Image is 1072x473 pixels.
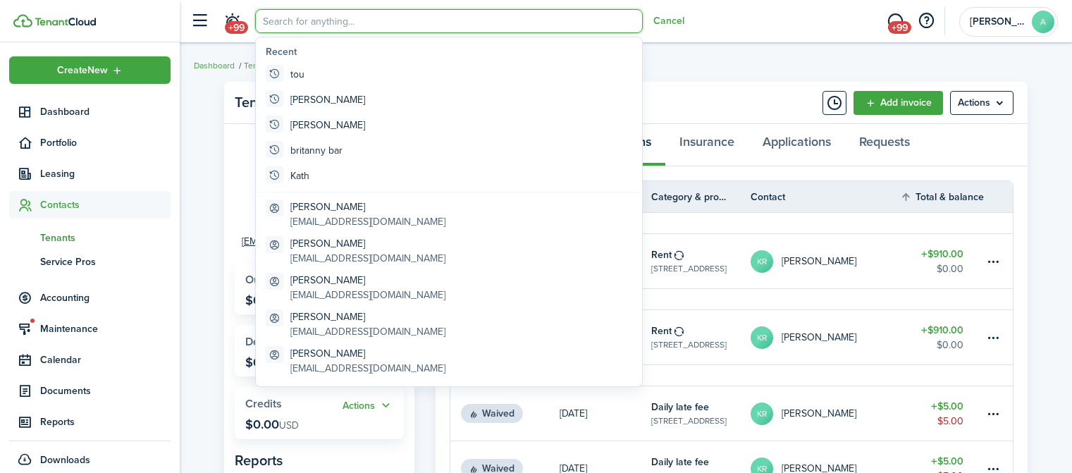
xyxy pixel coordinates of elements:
[290,251,445,266] global-search-item-description: [EMAIL_ADDRESS][DOMAIN_NAME]
[260,137,638,163] global-search-item: britanny bar
[290,118,365,133] global-search-item-title: [PERSON_NAME]
[40,383,171,398] span: Documents
[900,234,985,288] a: $910.00$0.00
[255,9,643,33] input: Search for anything...
[751,190,900,204] th: Contact
[461,404,523,424] status: Waived
[651,190,751,204] th: Category & property
[882,4,908,39] a: Messaging
[931,454,963,469] table-amount-title: $5.00
[186,8,213,35] button: Open sidebar
[900,386,985,441] a: $5.00$5.00
[651,386,751,441] a: Daily late fee[STREET_ADDRESS]
[260,163,638,188] global-search-item: Kath
[9,408,171,436] a: Reports
[40,135,171,150] span: Portfolio
[651,234,751,288] a: Rent[STREET_ADDRESS]
[665,124,748,166] a: Insurance
[751,310,900,364] a: KR[PERSON_NAME]
[40,166,171,181] span: Leasing
[40,254,171,269] span: Service Pros
[290,288,445,302] global-search-item-description: [EMAIL_ADDRESS][DOMAIN_NAME]
[13,14,32,27] img: TenantCloud
[290,361,445,376] global-search-item-description: [EMAIL_ADDRESS][DOMAIN_NAME]
[651,455,709,469] table-info-title: Daily late fee
[260,112,638,137] global-search-item: [PERSON_NAME]
[40,414,171,429] span: Reports
[854,91,943,115] a: Add invoice
[900,188,985,205] th: Sort
[921,247,963,262] table-amount-title: $910.00
[823,91,846,115] button: Timeline
[245,293,299,307] p: $0.00
[751,250,773,273] avatar-text: KR
[225,21,248,34] span: +99
[235,94,347,111] panel-main-title: Tenant
[290,92,365,107] global-search-item-title: [PERSON_NAME]
[748,124,845,166] a: Applications
[40,231,171,245] span: Tenants
[245,355,299,369] p: $0.00
[260,87,638,112] global-search-item: [PERSON_NAME]
[40,453,90,467] span: Downloads
[290,324,445,339] global-search-item-description: [EMAIL_ADDRESS][DOMAIN_NAME]
[651,310,751,364] a: Rent[STREET_ADDRESS]
[751,234,900,288] a: KR[PERSON_NAME]
[751,326,773,349] avatar-text: KR
[290,346,445,361] global-search-item-title: [PERSON_NAME]
[40,352,171,367] span: Calendar
[450,386,560,441] a: Waived
[35,18,96,26] img: TenantCloud
[950,91,1014,115] button: Open menu
[845,124,924,166] a: Requests
[40,104,171,119] span: Dashboard
[9,56,171,84] button: Open menu
[950,91,1014,115] menu-btn: Actions
[9,226,171,250] a: Tenants
[260,61,638,87] global-search-item: tou
[653,16,684,27] button: Cancel
[244,59,274,72] a: Tenants
[290,273,445,288] global-search-item-title: [PERSON_NAME]
[970,17,1026,27] span: Andrew
[290,236,445,251] global-search-item-title: [PERSON_NAME]
[245,271,307,288] span: Outstanding
[651,414,727,427] table-subtitle: [STREET_ADDRESS]
[290,168,309,183] global-search-item-title: Kath
[937,262,963,276] table-amount-description: $0.00
[937,338,963,352] table-amount-description: $0.00
[245,417,299,431] p: $0.00
[40,197,171,212] span: Contacts
[914,9,938,33] button: Open resource center
[651,400,709,414] table-info-title: Daily late fee
[343,398,393,414] button: Open menu
[235,450,404,471] panel-main-subtitle: Reports
[242,234,397,249] a: [EMAIL_ADDRESS][DOMAIN_NAME]
[290,309,445,324] global-search-item-title: [PERSON_NAME]
[279,418,299,433] span: USD
[560,406,587,421] p: [DATE]
[751,403,773,425] avatar-text: KR
[1032,11,1054,33] avatar-text: A
[782,256,856,267] table-profile-info-text: [PERSON_NAME]
[782,408,856,419] table-profile-info-text: [PERSON_NAME]
[266,44,638,59] global-search-list-title: Recent
[751,386,900,441] a: KR[PERSON_NAME]
[921,323,963,338] table-amount-title: $910.00
[931,399,963,414] table-amount-title: $5.00
[782,332,856,343] table-profile-info-text: [PERSON_NAME]
[40,290,171,305] span: Accounting
[560,386,651,441] a: [DATE]
[218,4,245,39] a: Notifications
[651,324,672,338] table-info-title: Rent
[651,262,727,275] table-subtitle: [STREET_ADDRESS]
[343,398,393,414] button: Actions
[57,66,108,75] span: Create New
[9,98,171,125] a: Dashboard
[245,333,290,350] span: Deposits
[937,414,963,429] table-amount-description: $5.00
[290,143,343,158] global-search-item-title: britanny bar
[40,321,171,336] span: Maintenance
[651,338,727,351] table-subtitle: [STREET_ADDRESS]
